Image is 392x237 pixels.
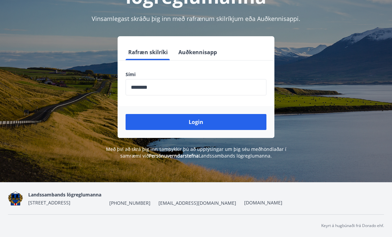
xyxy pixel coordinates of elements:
[158,200,236,206] span: [EMAIL_ADDRESS][DOMAIN_NAME]
[149,153,199,159] a: Persónuverndarstefna
[321,223,384,229] p: Keyrt á hugbúnaði frá Dorado ehf.
[92,15,300,23] span: Vinsamlegast skráðu þig inn með rafrænum skilríkjum eða Auðkennisappi.
[8,191,23,206] img: 1cqKbADZNYZ4wXUG0EC2JmCwhQh0Y6EN22Kw4FTY.png
[176,44,220,60] button: Auðkennisapp
[28,199,70,206] span: [STREET_ADDRESS]
[126,71,266,78] label: Sími
[244,199,282,206] a: [DOMAIN_NAME]
[126,114,266,130] button: Login
[126,44,170,60] button: Rafræn skilríki
[106,146,286,159] span: Með því að skrá þig inn samþykkir þú að upplýsingar um þig séu meðhöndlaðar í samræmi við Landssa...
[28,191,101,198] span: Landssambands lögreglumanna
[109,200,150,206] span: [PHONE_NUMBER]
